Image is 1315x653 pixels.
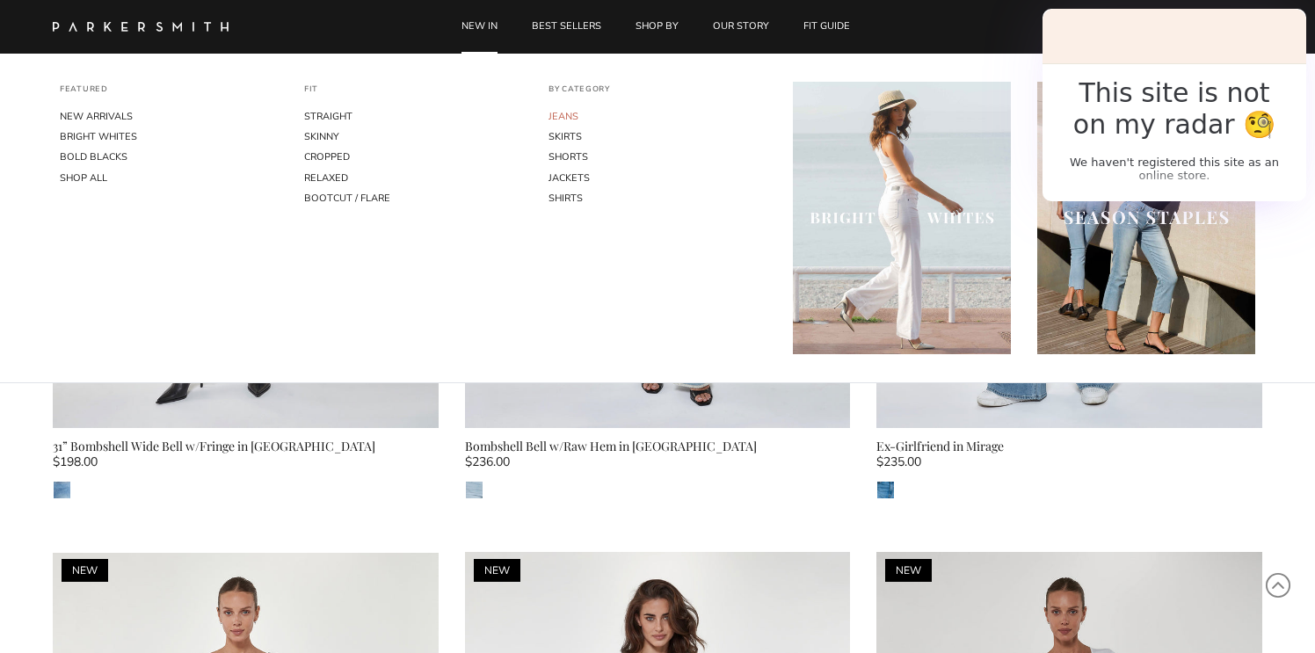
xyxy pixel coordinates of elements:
[60,147,278,167] a: BOLD BLACKS
[549,84,610,107] a: BY CATEGORY
[876,453,921,472] span: $235.00
[549,168,766,188] a: JACKETS
[53,453,98,472] span: $198.00
[304,127,522,147] a: SKINNY
[304,147,522,167] a: CROPPED
[876,481,895,499] a: Mirage
[304,188,522,208] a: BOOTCUT / FLARE
[465,437,851,499] a: Bombshell Bell w/Raw Hem in [GEOGRAPHIC_DATA] $236.00 Malibu
[53,22,229,32] img: Parker Smith
[876,437,1262,499] a: Ex-Girlfriend in Mirage $235.00 Mirage
[54,482,70,498] img: Jaylin
[549,106,766,127] a: JEANS
[549,147,766,167] a: SHORTS
[304,84,318,107] a: FIT
[60,168,278,188] a: SHOP ALL
[60,84,108,107] a: FEATURED
[53,437,439,499] a: 31” Bombshell Wide Bell w/Fringe in [GEOGRAPHIC_DATA] $198.00 Jaylin
[60,106,278,127] a: NEW ARRIVALS
[465,481,483,499] a: Malibu
[466,482,483,498] img: Malibu
[1062,156,1288,182] p: We haven't registered this site as an online store.
[876,437,1262,456] div: Ex-Girlfriend in Mirage
[53,437,439,456] div: 31” Bombshell Wide Bell w/Fringe in [GEOGRAPHIC_DATA]
[549,127,766,147] a: SKIRTS
[549,188,766,208] a: SHIRTS
[465,437,851,456] div: Bombshell Bell w/Raw Hem in [GEOGRAPHIC_DATA]
[1062,77,1288,141] h2: This site is not on my radar 🧐
[465,453,510,472] span: $236.00
[304,168,522,188] a: RELAXED
[53,481,71,499] a: Jaylin
[60,127,278,147] a: BRIGHT WHITES
[1265,572,1291,599] svg: Scroll to Top
[877,482,894,498] img: Mirage
[304,106,522,127] a: STRAIGHT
